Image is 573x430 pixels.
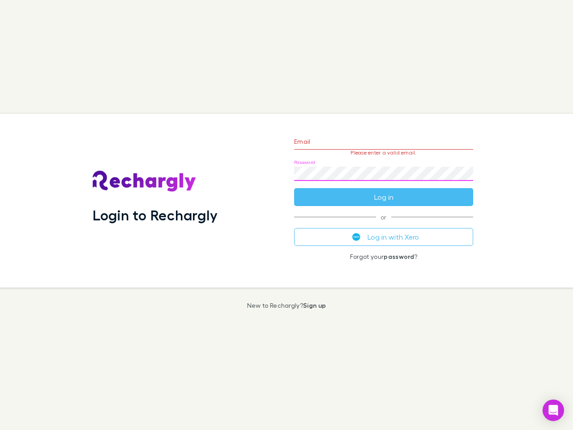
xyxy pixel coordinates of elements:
[247,302,326,309] p: New to Rechargly?
[543,400,564,421] div: Open Intercom Messenger
[384,253,414,260] a: password
[93,206,218,224] h1: Login to Rechargly
[294,188,473,206] button: Log in
[294,150,473,156] p: Please enter a valid email.
[352,233,360,241] img: Xero's logo
[93,171,197,192] img: Rechargly's Logo
[294,159,315,166] label: Password
[294,253,473,260] p: Forgot your ?
[303,301,326,309] a: Sign up
[294,228,473,246] button: Log in with Xero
